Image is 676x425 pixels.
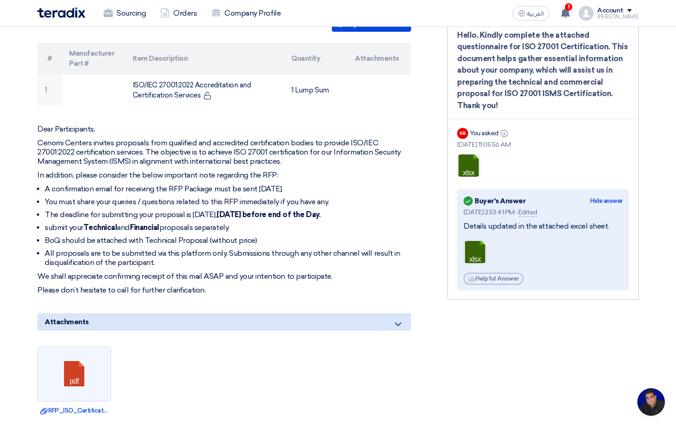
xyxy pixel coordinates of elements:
div: SB [457,128,468,139]
div: Hide answer [590,196,623,206]
span: العربية [527,11,544,17]
th: # [37,43,62,75]
span: Attachments [45,317,89,327]
p: Please don’t hesitate to call for further clarification. [37,286,411,295]
span: 1 [565,3,572,11]
td: 1 [37,75,62,106]
td: ISO/IEC 27001:2022 Accreditation and Certification Services [125,75,284,106]
a: RFP_ISO_Certification_requirement.pdf [40,406,108,415]
li: The deadline for submitting your proposal is [DATE], [45,210,411,219]
div: You asked [470,128,510,138]
td: 1 Lump Sum [284,75,347,106]
a: __QuestionnaireMSITSchemes_1754467452541.xlsx [458,155,531,210]
li: A confirmation email for receiving the RFP Package must be sent [DATE]. [45,184,411,194]
img: Teradix logo [37,7,85,18]
th: Attachments [347,43,411,75]
li: All proposals are to be submitted via this platform only. Submissions through any other channel w... [45,249,411,267]
p: Cenomi Centers invites proposals from qualified and accredited certification bodies to provide IS... [37,138,411,166]
a: Sourcing [96,3,153,23]
strong: Technical [83,223,118,232]
div: [DATE] 2:53:41 PM - [464,207,623,217]
div: [DATE] 11:05:56 AM [457,140,629,149]
a: Company Profile [204,3,288,23]
p: We shall appreciate confirming receipt of this mail ASAP and your intention to participate. [37,272,411,281]
div: Buyer's Answer [464,195,525,207]
div: Account [597,7,623,15]
strong: Financial [130,223,159,232]
th: Item Description [125,43,284,75]
a: Open chat [637,388,665,416]
div: Hello, Kindly complete the attached questionnaire for ISO 27001 Certification. This document help... [457,29,629,112]
button: العربية [512,6,549,21]
a: Orders [153,3,204,23]
span: Edited [518,208,537,217]
div: [PERSON_NAME] [597,14,639,19]
th: Quantity [284,43,347,75]
li: submit your and proposals separately. [45,223,411,232]
p: Dear Participants, [37,125,411,134]
li: BoQ should be attached with Technical Proposal (without price) [45,236,411,245]
p: In addition, please consider the below important note regarding the RFP: [37,171,411,180]
div: Helpful Answer [464,273,523,285]
strong: [DATE] before end of the Day. [217,210,320,219]
a: CIAM_URW__Requirements_and_prerequisites_for_the_Cenomi_IDP_federation_1754913184542.xlsx [464,241,538,296]
div: Details updated in the attached excel sheet. [464,222,623,231]
img: profile_test.png [579,6,594,21]
th: Manufacturer Part # [62,43,125,75]
li: You must share your queries / questions related to this RFP immediately if you have any. [45,197,411,207]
